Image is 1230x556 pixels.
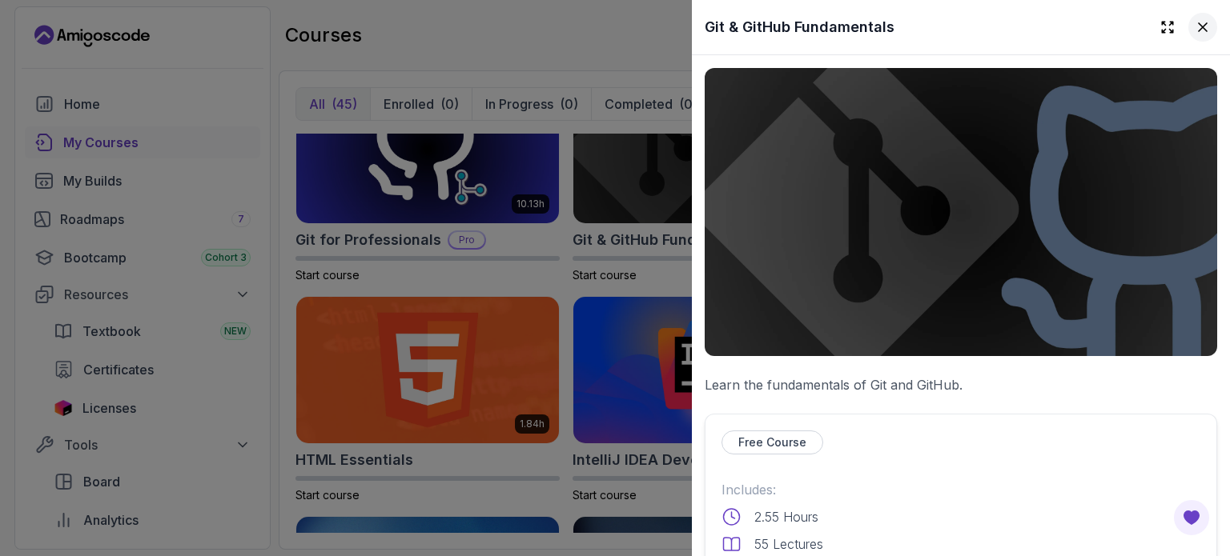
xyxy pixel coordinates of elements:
[705,16,894,38] h2: Git & GitHub Fundamentals
[754,534,823,554] p: 55 Lectures
[738,434,806,450] p: Free Course
[705,68,1217,356] img: git-github-fundamentals_thumbnail
[722,480,1200,499] p: Includes:
[705,375,1217,394] p: Learn the fundamentals of Git and GitHub.
[754,507,818,526] p: 2.55 Hours
[1153,13,1182,42] button: Expand drawer
[1172,498,1211,537] button: Open Feedback Button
